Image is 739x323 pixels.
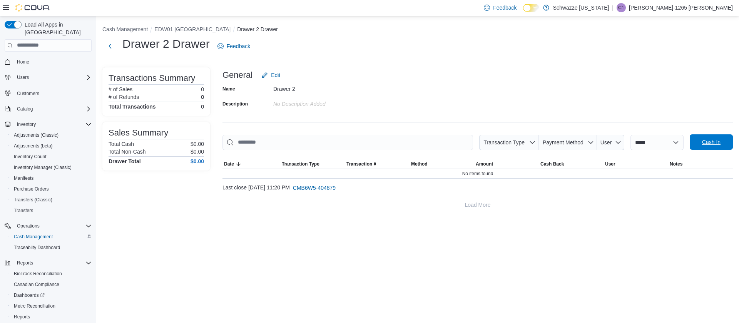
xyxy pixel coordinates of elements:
[11,312,33,321] a: Reports
[14,281,59,288] span: Canadian Compliance
[222,159,280,169] button: Date
[345,159,410,169] button: Transaction #
[11,174,92,183] span: Manifests
[2,72,95,83] button: Users
[14,186,49,192] span: Purchase Orders
[8,242,95,253] button: Traceabilty Dashboard
[102,38,118,54] button: Next
[224,161,234,167] span: Date
[154,26,231,32] button: EDW01 [GEOGRAPHIC_DATA]
[14,164,72,171] span: Inventory Manager (Classic)
[222,101,248,107] label: Description
[11,312,92,321] span: Reports
[670,161,682,167] span: Notes
[493,4,517,12] span: Feedback
[109,158,141,164] h4: Drawer Total
[476,161,493,167] span: Amount
[11,195,92,204] span: Transfers (Classic)
[11,232,56,241] a: Cash Management
[14,208,33,214] span: Transfers
[259,67,283,83] button: Edit
[8,151,95,162] button: Inventory Count
[14,221,43,231] button: Operations
[17,106,33,112] span: Catalog
[11,269,92,278] span: BioTrack Reconciliation
[222,135,473,150] input: This is a search bar. As you type, the results lower in the page will automatically filter.
[109,141,134,147] h6: Total Cash
[540,161,564,167] span: Cash Back
[14,271,62,277] span: BioTrack Reconciliation
[8,205,95,216] button: Transfers
[11,301,59,311] a: Metrc Reconciliation
[11,206,92,215] span: Transfers
[14,89,42,98] a: Customers
[597,135,624,150] button: User
[8,290,95,301] a: Dashboards
[14,258,36,268] button: Reports
[14,104,92,114] span: Catalog
[201,104,204,110] h4: 0
[8,173,95,184] button: Manifests
[11,163,92,172] span: Inventory Manager (Classic)
[618,3,624,12] span: C1
[538,135,597,150] button: Payment Method
[346,161,376,167] span: Transaction #
[271,71,280,79] span: Edit
[237,26,278,32] button: Drawer 2 Drawer
[553,3,609,12] p: Schwazze [US_STATE]
[617,3,626,12] div: Cassandra-1265 Gonzales
[273,98,376,107] div: No Description added
[109,86,132,92] h6: # of Sales
[11,243,63,252] a: Traceabilty Dashboard
[604,159,668,169] button: User
[222,180,733,196] div: Last close [DATE] 11:20 PM
[8,268,95,279] button: BioTrack Reconciliation
[14,197,52,203] span: Transfers (Classic)
[14,57,92,67] span: Home
[479,135,538,150] button: Transaction Type
[11,174,37,183] a: Manifests
[668,159,733,169] button: Notes
[227,42,250,50] span: Feedback
[11,269,65,278] a: BioTrack Reconciliation
[109,94,139,100] h6: # of Refunds
[600,139,612,146] span: User
[222,70,252,80] h3: General
[191,141,204,147] p: $0.00
[11,131,62,140] a: Adjustments (Classic)
[22,21,92,36] span: Load All Apps in [GEOGRAPHIC_DATA]
[11,131,92,140] span: Adjustments (Classic)
[280,159,345,169] button: Transaction Type
[8,279,95,290] button: Canadian Compliance
[11,280,62,289] a: Canadian Compliance
[11,141,92,151] span: Adjustments (beta)
[14,258,92,268] span: Reports
[11,243,92,252] span: Traceabilty Dashboard
[282,161,319,167] span: Transaction Type
[2,56,95,67] button: Home
[411,161,428,167] span: Method
[17,59,29,65] span: Home
[14,175,33,181] span: Manifests
[8,130,95,141] button: Adjustments (Classic)
[690,134,733,150] button: Cash In
[11,291,92,300] span: Dashboards
[11,152,50,161] a: Inventory Count
[273,83,376,92] div: Drawer 2
[2,258,95,268] button: Reports
[8,162,95,173] button: Inventory Manager (Classic)
[191,149,204,155] p: $0.00
[102,25,733,35] nav: An example of EuiBreadcrumbs
[201,86,204,92] p: 0
[2,87,95,99] button: Customers
[2,104,95,114] button: Catalog
[14,120,39,129] button: Inventory
[483,139,525,146] span: Transaction Type
[14,221,92,231] span: Operations
[11,301,92,311] span: Metrc Reconciliation
[11,163,75,172] a: Inventory Manager (Classic)
[214,38,253,54] a: Feedback
[11,141,56,151] a: Adjustments (beta)
[14,73,92,82] span: Users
